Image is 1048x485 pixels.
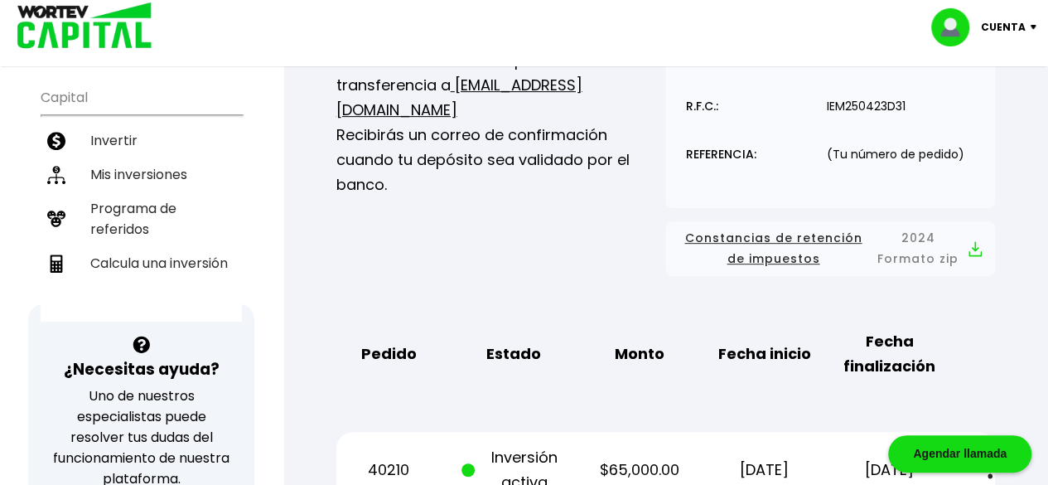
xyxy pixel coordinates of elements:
[41,246,242,280] a: Calcula una inversión
[712,458,817,483] p: [DATE]
[931,8,981,46] img: profile-image
[361,342,417,366] b: Pedido
[47,210,65,228] img: recomiendanos-icon.9b8e9327.svg
[41,192,242,246] a: Programa de referidos
[64,357,220,381] h3: ¿Necesitas ayuda?
[686,100,718,113] p: R.F.C.:
[47,255,65,273] img: calculadora-icon.17d418c4.svg
[888,435,1031,473] div: Agendar llamada
[837,458,942,483] p: [DATE]
[837,329,942,379] b: Fecha finalización
[336,75,582,120] a: [EMAIL_ADDRESS][DOMAIN_NAME]
[686,148,756,161] p: REFERENCIA:
[336,48,666,197] p: Recuerda enviar tu comprobante de tu transferencia a Recibirás un correo de confirmación cuando t...
[336,458,442,483] p: 40210
[587,458,692,483] p: $65,000.00
[47,132,65,150] img: invertir-icon.b3b967d7.svg
[1026,25,1048,30] img: icon-down
[41,158,242,192] a: Mis inversiones
[679,228,982,269] button: Constancias de retención de impuestos2024 Formato zip
[47,166,65,184] img: inversiones-icon.6695dc30.svg
[486,342,541,366] b: Estado
[41,79,242,322] ul: Capital
[981,15,1026,40] p: Cuenta
[826,148,963,161] p: (Tu número de pedido)
[679,228,867,269] span: Constancias de retención de impuestos
[614,342,664,366] b: Monto
[826,100,905,113] p: IEM250423D31
[41,124,242,158] a: Invertir
[718,342,811,366] b: Fecha inicio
